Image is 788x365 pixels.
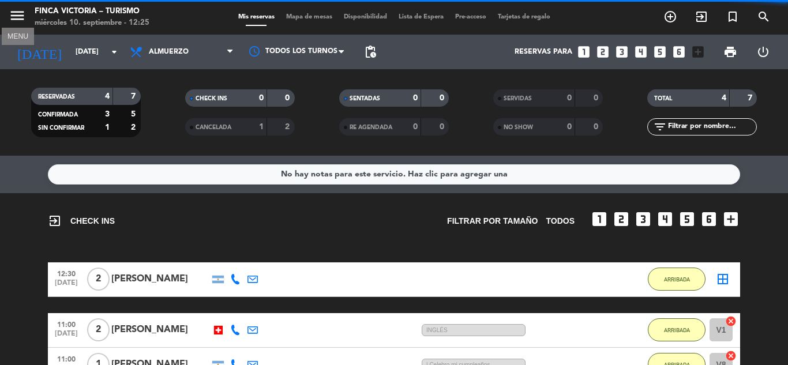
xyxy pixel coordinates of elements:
[259,123,264,131] strong: 1
[723,45,737,59] span: print
[648,268,706,291] button: ARRIBADA
[614,44,629,59] i: looks_3
[725,315,737,327] i: cancel
[725,350,737,362] i: cancel
[504,125,533,130] span: NO SHOW
[393,14,449,20] span: Lista de Espera
[576,44,591,59] i: looks_one
[671,44,686,59] i: looks_6
[447,215,538,228] span: Filtrar por tamaño
[259,94,264,102] strong: 0
[9,7,26,28] button: menu
[196,125,231,130] span: CANCELADA
[756,45,770,59] i: power_settings_new
[546,215,575,228] span: TODOS
[504,96,532,101] span: SERVIDAS
[363,45,377,59] span: pending_actions
[716,272,730,286] i: border_all
[149,48,189,56] span: Almuerzo
[595,44,610,59] i: looks_two
[413,123,418,131] strong: 0
[2,31,34,41] div: MENU
[748,94,755,102] strong: 7
[678,210,696,228] i: looks_5
[38,125,84,131] span: SIN CONFIRMAR
[285,94,292,102] strong: 0
[280,14,338,20] span: Mapa de mesas
[652,44,667,59] i: looks_5
[422,324,526,336] span: INGLÉS
[700,210,718,228] i: looks_6
[515,48,572,56] span: Reservas para
[52,279,81,292] span: [DATE]
[654,96,672,101] span: TOTAL
[131,92,138,100] strong: 7
[131,123,138,131] strong: 2
[492,14,556,20] span: Tarjetas de regalo
[663,10,677,24] i: add_circle_outline
[350,125,392,130] span: RE AGENDADA
[590,210,609,228] i: looks_one
[111,272,209,287] div: [PERSON_NAME]
[722,210,740,228] i: add_box
[449,14,492,20] span: Pre-acceso
[105,110,110,118] strong: 3
[105,123,110,131] strong: 1
[691,44,706,59] i: add_box
[633,44,648,59] i: looks_4
[664,327,690,333] span: ARRIBADA
[38,112,78,118] span: CONFIRMADA
[612,210,631,228] i: looks_two
[285,123,292,131] strong: 2
[413,94,418,102] strong: 0
[726,10,740,24] i: turned_in_not
[131,110,138,118] strong: 5
[111,322,209,337] div: [PERSON_NAME]
[757,10,771,24] i: search
[664,276,690,283] span: ARRIBADA
[48,214,62,228] i: exit_to_app
[35,17,149,29] div: miércoles 10. septiembre - 12:25
[634,210,652,228] i: looks_3
[653,120,667,134] i: filter_list
[567,94,572,102] strong: 0
[594,94,601,102] strong: 0
[695,10,708,24] i: exit_to_app
[281,168,508,181] div: No hay notas para este servicio. Haz clic para agregar una
[594,123,601,131] strong: 0
[9,39,70,65] i: [DATE]
[722,94,726,102] strong: 4
[567,123,572,131] strong: 0
[87,268,110,291] span: 2
[52,317,81,330] span: 11:00
[38,94,75,100] span: RESERVADAS
[656,210,674,228] i: looks_4
[52,352,81,365] span: 11:00
[52,266,81,280] span: 12:30
[440,123,446,131] strong: 0
[196,96,227,101] span: CHECK INS
[52,330,81,343] span: [DATE]
[338,14,393,20] span: Disponibilidad
[87,318,110,341] span: 2
[35,6,149,17] div: FINCA VICTORIA – TURISMO
[350,96,380,101] span: SENTADAS
[746,35,779,69] div: LOG OUT
[9,7,26,24] i: menu
[440,94,446,102] strong: 0
[232,14,280,20] span: Mis reservas
[667,121,756,133] input: Filtrar por nombre...
[48,214,115,228] span: CHECK INS
[107,45,121,59] i: arrow_drop_down
[648,318,706,341] button: ARRIBADA
[105,92,110,100] strong: 4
